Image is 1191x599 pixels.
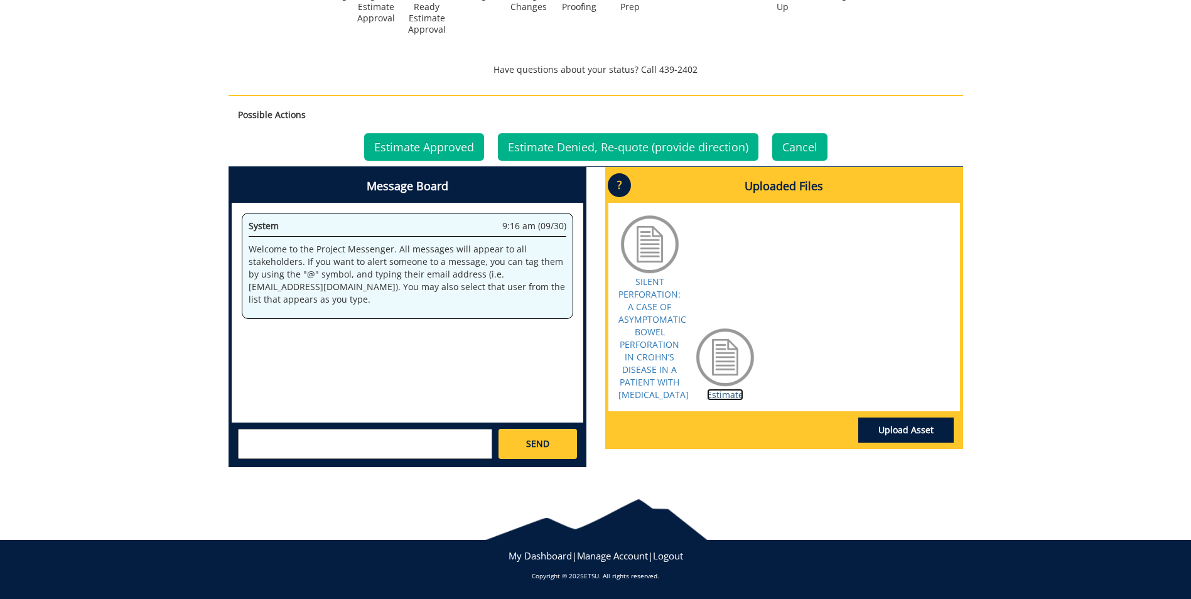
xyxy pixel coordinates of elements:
strong: Possible Actions [238,109,306,121]
span: 9:16 am (09/30) [502,220,566,232]
a: Estimate Denied, Re-quote (provide direction) [498,133,758,161]
a: Estimate [707,389,743,401]
textarea: messageToSend [238,429,492,459]
span: SEND [526,438,549,450]
a: Cancel [772,133,827,161]
p: ? [608,173,631,197]
p: Welcome to the Project Messenger. All messages will appear to all stakeholders. If you want to al... [249,243,566,306]
h4: Uploaded Files [608,170,960,203]
a: Logout [653,549,683,562]
span: System [249,220,279,232]
h4: Message Board [232,170,583,203]
a: ETSU [584,571,599,580]
p: Have questions about your status? Call 439-2402 [229,63,963,76]
a: SEND [498,429,576,459]
a: Upload Asset [858,418,954,443]
a: Manage Account [577,549,648,562]
a: My Dashboard [509,549,572,562]
a: Estimate Approved [364,133,484,161]
a: SILENT PERFORATION: A CASE OF ASYMPTOMATIC BOWEL PERFORATION IN CROHN’S DISEASE IN A PATIENT WITH... [618,276,689,401]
